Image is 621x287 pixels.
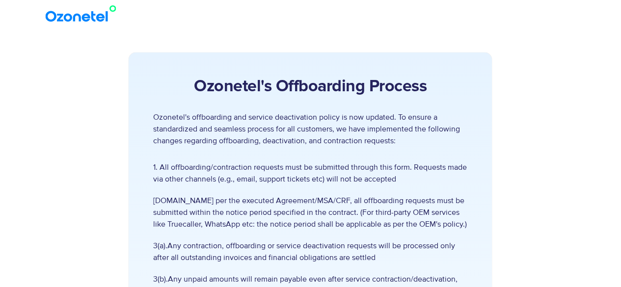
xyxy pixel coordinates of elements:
[153,240,467,263] span: 3(a).Any contraction, offboarding or service deactivation requests will be processed only after a...
[153,195,467,230] span: [DOMAIN_NAME] per the executed Agreement/MSA/CRF, all offboarding requests must be submitted with...
[153,77,467,97] h2: Ozonetel's Offboarding Process
[153,111,467,147] p: Ozonetel's offboarding and service deactivation policy is now updated. To ensure a standardized a...
[153,161,467,185] span: 1. All offboarding/contraction requests must be submitted through this form. Requests made via ot...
